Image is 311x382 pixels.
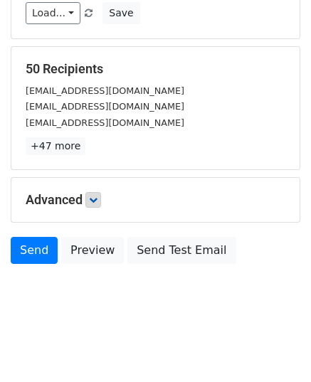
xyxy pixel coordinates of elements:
h5: Advanced [26,192,285,208]
small: [EMAIL_ADDRESS][DOMAIN_NAME] [26,85,184,96]
a: Load... [26,2,80,24]
a: +47 more [26,137,85,155]
h5: 50 Recipients [26,61,285,77]
a: Preview [61,237,124,264]
a: Send [11,237,58,264]
small: [EMAIL_ADDRESS][DOMAIN_NAME] [26,117,184,128]
small: [EMAIL_ADDRESS][DOMAIN_NAME] [26,101,184,112]
a: Send Test Email [127,237,236,264]
iframe: Chat Widget [240,314,311,382]
button: Save [102,2,139,24]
